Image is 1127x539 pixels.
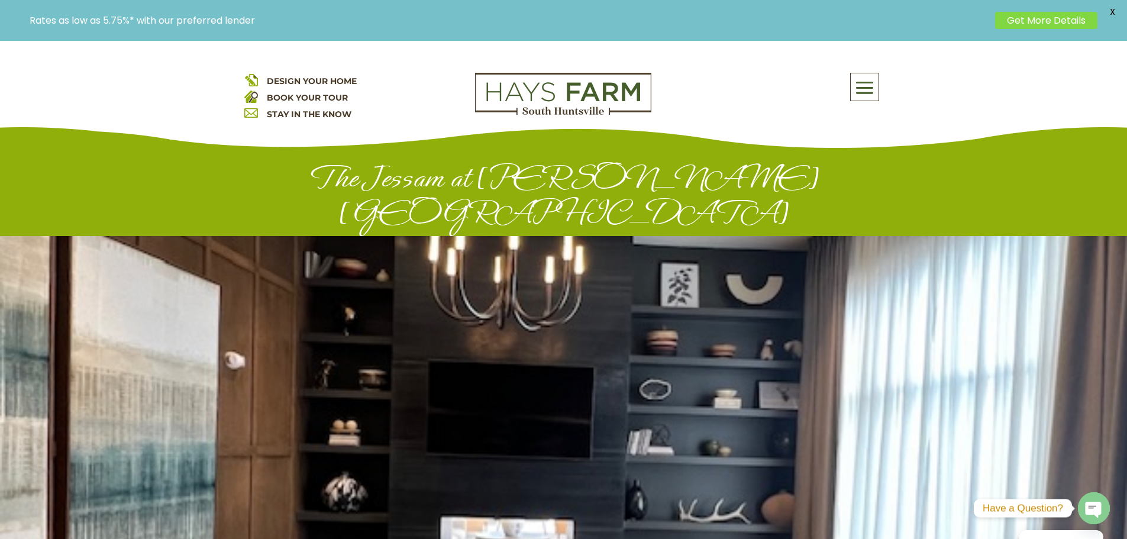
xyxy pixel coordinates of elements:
a: DESIGN YOUR HOME [267,76,357,86]
a: Get More Details [995,12,1097,29]
img: design your home [244,73,258,86]
a: hays farm homes huntsville development [475,107,651,118]
img: Logo [475,73,651,115]
img: book your home tour [244,89,258,103]
a: BOOK YOUR TOUR [267,92,348,103]
p: Rates as low as 5.75%* with our preferred lender [30,15,989,26]
a: STAY IN THE KNOW [267,109,351,120]
span: X [1103,3,1121,21]
h1: The Jessam at [PERSON_NAME][GEOGRAPHIC_DATA] [244,160,883,236]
